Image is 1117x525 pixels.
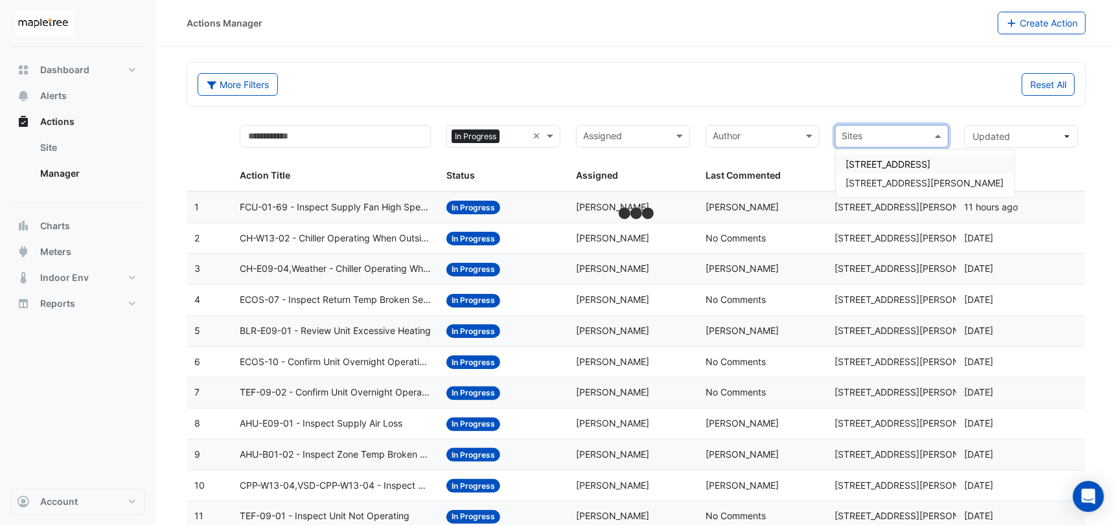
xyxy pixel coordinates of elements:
span: [STREET_ADDRESS][PERSON_NAME] [835,294,993,305]
span: [STREET_ADDRESS][PERSON_NAME] [835,480,993,491]
span: [STREET_ADDRESS][PERSON_NAME] [835,325,993,336]
span: No Comments [706,510,766,521]
span: [STREET_ADDRESS][PERSON_NAME] [835,263,993,274]
span: In Progress [446,232,500,245]
span: In Progress [446,294,500,307]
span: [PERSON_NAME] [576,232,649,243]
span: 11 [194,510,203,521]
a: Site [30,135,145,161]
a: Manager [30,161,145,186]
span: 5 [194,325,200,336]
span: [PERSON_NAME] [576,480,649,491]
button: Create Action [998,12,1087,34]
span: Assigned [576,170,618,181]
span: 7 [194,386,200,397]
span: Last Commented [706,170,781,181]
span: [PERSON_NAME] [576,263,649,274]
span: In Progress [446,386,500,400]
app-icon: Actions [17,115,30,128]
app-icon: Dashboard [17,63,30,76]
span: 3 [194,263,200,274]
span: 8 [194,418,200,429]
span: In Progress [446,355,500,369]
span: No Comments [706,386,766,397]
button: Reset All [1022,73,1075,96]
span: 2025-10-02T08:51:06.102 [964,480,993,491]
span: [PERSON_NAME] [576,356,649,367]
span: Updated [973,131,1010,142]
span: AHU-B01-02 - Inspect Zone Temp Broken Sensor [240,447,432,462]
span: 10 [194,480,205,491]
span: Reports [40,297,75,310]
span: 2025-10-02T08:58:19.962 [964,418,993,429]
span: [STREET_ADDRESS][PERSON_NAME] [835,232,993,243]
span: [PERSON_NAME] [576,510,649,521]
button: Updated [964,125,1078,148]
span: [STREET_ADDRESS][PERSON_NAME] [846,177,1004,188]
app-icon: Reports [17,297,30,310]
button: Actions [10,109,145,135]
span: Meters [40,245,71,258]
span: [PERSON_NAME] [576,386,649,397]
button: Meters [10,239,145,265]
span: 4 [194,294,200,305]
app-icon: Charts [17,219,30,232]
span: 2025-10-02T09:09:01.505 [964,386,993,397]
span: TEF-09-01 - Inspect Unit Not Operating [240,509,409,524]
span: Alerts [40,89,67,102]
span: [STREET_ADDRESS][PERSON_NAME] [835,449,993,460]
span: In Progress [446,418,500,431]
span: [PERSON_NAME] [576,294,649,305]
span: [PERSON_NAME] [576,325,649,336]
span: [PERSON_NAME] [706,449,779,460]
span: ECOS-07 - Inspect Return Temp Broken Sensor [240,293,432,307]
div: Options List [836,150,1015,197]
span: 6 [194,356,200,367]
span: In Progress [446,324,500,338]
span: [STREET_ADDRESS][PERSON_NAME] [835,386,993,397]
span: In Progress [446,510,500,524]
span: In Progress [446,448,500,462]
span: [PERSON_NAME] [706,418,779,429]
span: 2025-10-09T09:58:13.028 [964,232,993,243]
span: [STREET_ADDRESS][PERSON_NAME] [835,510,993,521]
span: CH-E09-04,Weather - Chiller Operating When Outside Air Temperature Is Low [240,262,432,276]
span: [PERSON_NAME] [576,449,649,460]
span: No Comments [706,232,766,243]
button: Indoor Env [10,265,145,291]
button: Alerts [10,83,145,109]
button: Charts [10,213,145,239]
span: Account [40,495,78,508]
span: TEF-09-02 - Confirm Unit Overnight Operation (Energy Waste) [240,385,432,400]
div: Actions Manager [187,16,262,30]
span: [PERSON_NAME] [706,325,779,336]
span: Status [446,170,475,181]
div: Actions [10,135,145,192]
span: CH-W13-02 - Chiller Operating When Outside Air Temperature Is Low [240,231,432,246]
span: [PERSON_NAME] [706,263,779,274]
div: Open Intercom Messenger [1073,481,1104,512]
app-icon: Alerts [17,89,30,102]
button: Account [10,489,145,515]
span: In Progress [446,479,500,493]
span: 2 [194,232,200,243]
span: [PERSON_NAME] [706,201,779,212]
span: [STREET_ADDRESS] [846,159,931,170]
span: Actions [40,115,75,128]
span: Indoor Env [40,271,89,284]
button: More Filters [198,73,278,96]
span: ECOS-10 - Confirm Unit Overnight Operation (Energy Waste) [240,355,432,370]
span: CPP-W13-04,VSD-CPP-W13-04 - Inspect Pump Not Operating [240,478,432,493]
span: [STREET_ADDRESS][PERSON_NAME] [835,418,993,429]
span: 2025-10-02T08:49:54.393 [964,510,993,521]
span: [STREET_ADDRESS][PERSON_NAME] [835,201,993,212]
span: FCU-01-69 - Inspect Supply Fan High Speed [240,200,432,215]
button: Dashboard [10,57,145,83]
span: 2025-10-09T23:44:03.328 [964,201,1018,212]
span: 2025-10-02T09:40:54.538 [964,356,993,367]
span: In Progress [446,201,500,214]
span: [PERSON_NAME] [576,418,649,429]
button: Reports [10,291,145,317]
app-icon: Meters [17,245,30,258]
span: 2025-10-09T09:48:52.312 [964,263,993,274]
